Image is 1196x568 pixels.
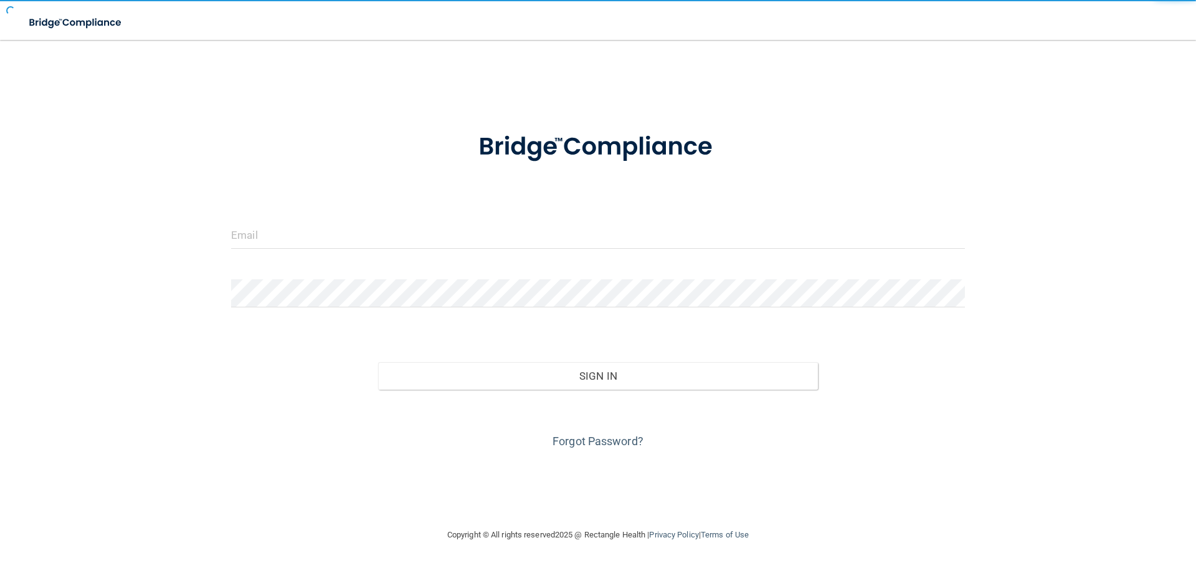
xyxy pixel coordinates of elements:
img: bridge_compliance_login_screen.278c3ca4.svg [453,115,743,180]
img: bridge_compliance_login_screen.278c3ca4.svg [19,10,133,36]
button: Sign In [378,362,819,390]
a: Privacy Policy [649,530,698,539]
a: Terms of Use [701,530,749,539]
input: Email [231,221,965,249]
a: Forgot Password? [553,435,643,448]
div: Copyright © All rights reserved 2025 @ Rectangle Health | | [371,515,825,555]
